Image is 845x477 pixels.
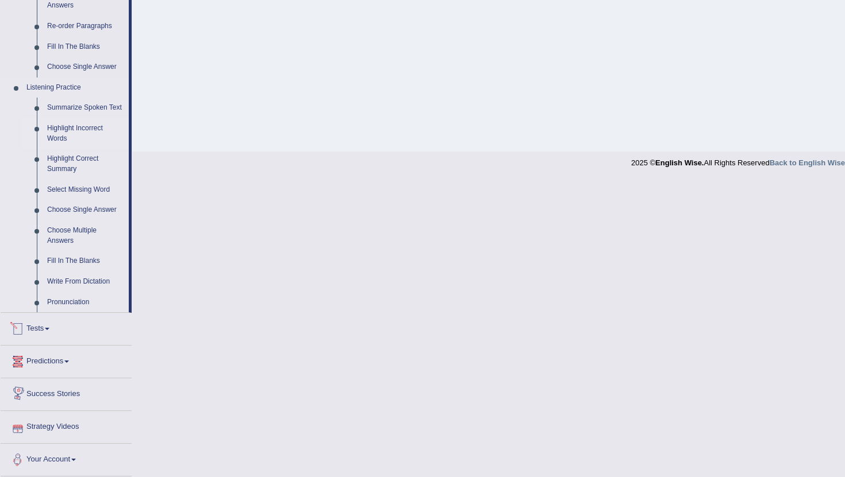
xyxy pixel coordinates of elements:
[1,411,132,440] a: Strategy Videos
[631,152,845,168] div: 2025 © All Rights Reserved
[42,220,129,251] a: Choose Multiple Answers
[770,158,845,167] a: Back to English Wise
[42,272,129,292] a: Write From Dictation
[42,149,129,179] a: Highlight Correct Summary
[655,158,704,167] strong: English Wise.
[42,251,129,272] a: Fill In The Blanks
[1,444,132,472] a: Your Account
[42,37,129,57] a: Fill In The Blanks
[1,346,132,374] a: Predictions
[1,313,132,342] a: Tests
[21,77,129,98] a: Listening Practice
[42,57,129,77] a: Choose Single Answer
[42,98,129,118] a: Summarize Spoken Text
[42,16,129,37] a: Re-order Paragraphs
[42,292,129,313] a: Pronunciation
[42,180,129,200] a: Select Missing Word
[1,378,132,407] a: Success Stories
[42,200,129,220] a: Choose Single Answer
[42,118,129,149] a: Highlight Incorrect Words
